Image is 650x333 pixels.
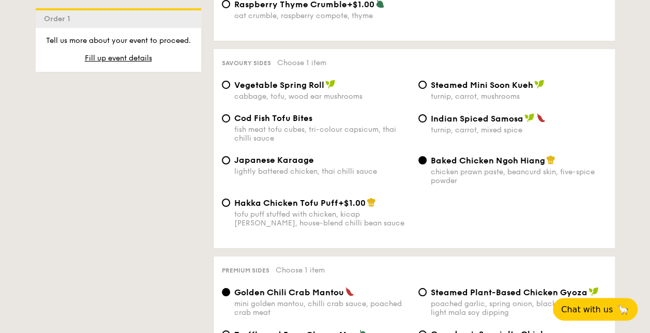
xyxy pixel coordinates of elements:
[222,81,230,89] input: Vegetable Spring Rollcabbage, tofu, wood ear mushrooms
[44,14,74,23] span: Order 1
[325,80,336,89] img: icon-vegan.f8ff3823.svg
[524,113,535,123] img: icon-vegan.f8ff3823.svg
[222,59,271,67] span: Savoury sides
[234,299,410,317] div: mini golden mantou, chilli crab sauce, poached crab meat
[546,155,555,164] img: icon-chef-hat.a58ddaea.svg
[536,113,546,123] img: icon-spicy.37a8142b.svg
[561,305,613,314] span: Chat with us
[431,299,607,317] div: poached garlic, spring onion, black sesame seeds, light mala soy dipping
[222,114,230,123] input: Cod Fish Tofu Bitesfish meat tofu cubes, tri-colour capsicum, thai chilli sauce
[234,125,410,143] div: fish meat tofu cubes, tri-colour capsicum, thai chilli sauce
[367,198,376,207] img: icon-chef-hat.a58ddaea.svg
[44,36,193,46] p: Tell us more about your event to proceed.
[234,11,410,20] div: oat crumble, raspberry compote, thyme
[418,288,427,296] input: Steamed Plant-Based Chicken Gyozapoached garlic, spring onion, black sesame seeds, light mala soy...
[234,92,410,101] div: cabbage, tofu, wood ear mushrooms
[234,155,314,165] span: Japanese Karaage
[234,198,338,208] span: Hakka Chicken Tofu Puff
[222,156,230,164] input: Japanese Karaagelightly battered chicken, thai chilli sauce
[617,304,629,315] span: 🦙
[338,198,366,208] span: +$1.00
[277,58,326,67] span: Choose 1 item
[418,114,427,123] input: Indian Spiced Samosaturnip, carrot, mixed spice
[418,81,427,89] input: Steamed Mini Soon Kuehturnip, carrot, mushrooms
[431,168,607,185] div: chicken prawn paste, beancurd skin, five-spice powder
[222,199,230,207] input: Hakka Chicken Tofu Puff+$1.00tofu puff stuffed with chicken, kicap [PERSON_NAME], house-blend chi...
[234,287,344,297] span: Golden Chili Crab Mantou
[588,287,599,296] img: icon-vegan.f8ff3823.svg
[431,156,545,165] span: Baked Chicken Ngoh Hiang
[222,267,269,274] span: Premium sides
[276,266,325,275] span: Choose 1 item
[431,80,533,90] span: Steamed Mini Soon Kueh
[234,210,410,228] div: tofu puff stuffed with chicken, kicap [PERSON_NAME], house-blend chilli bean sauce
[222,288,230,296] input: Golden Chili Crab Mantoumini golden mantou, chilli crab sauce, poached crab meat
[234,80,324,90] span: Vegetable Spring Roll
[553,298,638,321] button: Chat with us🦙
[431,126,607,134] div: turnip, carrot, mixed spice
[234,167,410,176] div: lightly battered chicken, thai chilli sauce
[418,156,427,164] input: Baked Chicken Ngoh Hiangchicken prawn paste, beancurd skin, five-spice powder
[234,113,312,123] span: Cod Fish Tofu Bites
[345,287,354,296] img: icon-spicy.37a8142b.svg
[534,80,545,89] img: icon-vegan.f8ff3823.svg
[431,114,523,124] span: Indian Spiced Samosa
[431,287,587,297] span: Steamed Plant-Based Chicken Gyoza
[431,92,607,101] div: turnip, carrot, mushrooms
[85,54,152,63] span: Fill up event details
